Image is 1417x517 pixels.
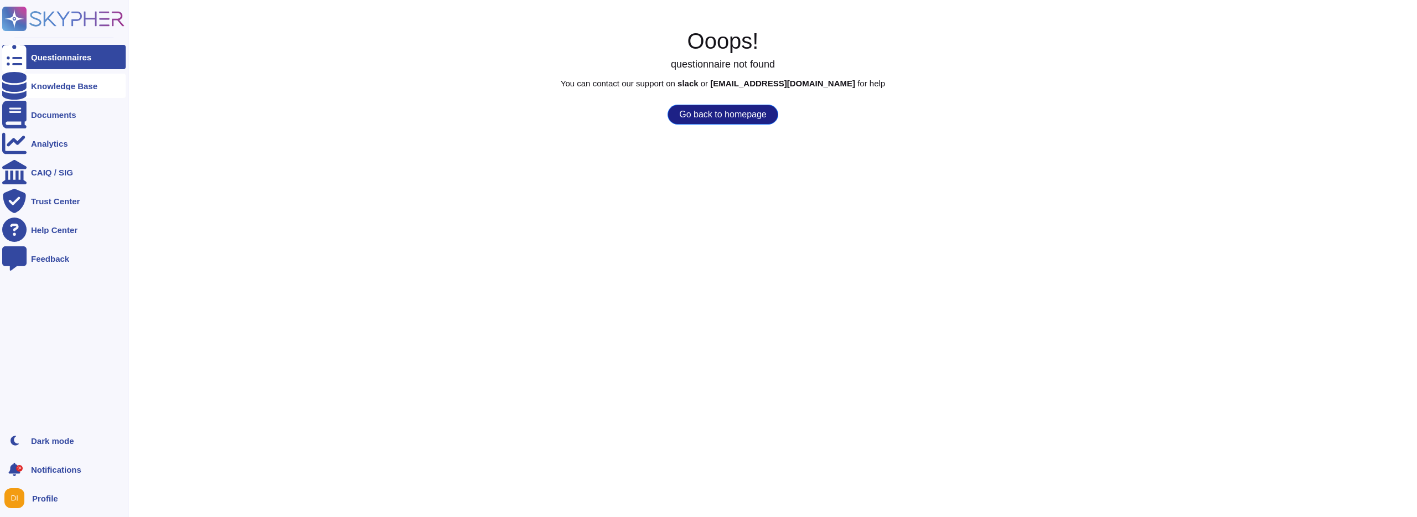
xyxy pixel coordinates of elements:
a: CAIQ / SIG [2,160,126,184]
h3: questionnaire not found [29,59,1417,71]
button: user [2,486,32,510]
a: Documents [2,102,126,127]
div: Analytics [31,139,68,148]
div: Help Center [31,226,77,234]
div: 9+ [16,465,23,472]
div: Knowledge Base [31,82,97,90]
h1: Ooops! [29,28,1417,54]
div: Documents [31,111,76,119]
p: You can contact our support on or for help [29,79,1417,87]
a: Analytics [2,131,126,156]
b: [EMAIL_ADDRESS][DOMAIN_NAME] [710,79,855,88]
div: Feedback [31,255,69,263]
div: CAIQ / SIG [31,168,73,177]
div: Trust Center [31,197,80,205]
div: Dark mode [31,437,74,445]
a: Help Center [2,218,126,242]
a: Questionnaires [2,45,126,69]
span: Profile [32,494,58,503]
button: Go back to homepage [668,105,778,125]
a: Knowledge Base [2,74,126,98]
img: user [4,488,24,508]
a: Trust Center [2,189,126,213]
a: Feedback [2,246,126,271]
div: Questionnaires [31,53,91,61]
b: slack [678,79,699,88]
span: Notifications [31,466,81,474]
